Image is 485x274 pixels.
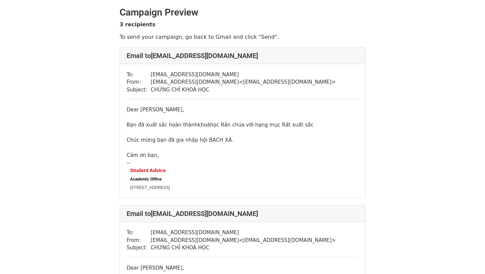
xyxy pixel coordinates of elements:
[151,229,336,237] td: [EMAIL_ADDRESS][DOMAIN_NAME]
[151,71,336,79] td: [EMAIL_ADDRESS][DOMAIN_NAME]
[127,121,358,129] div: Bạn đã xuất sắc hoàn thành học Rắn chúa với hạng mục Rất xuất sắc
[151,78,336,86] td: [EMAIL_ADDRESS][DOMAIN_NAME] < [EMAIL_ADDRESS][DOMAIN_NAME] >
[127,210,358,218] h4: Email to [EMAIL_ADDRESS][DOMAIN_NAME]
[127,136,358,144] div: Chúc mừng bạn đã gia nhập hội BẠCH XÀ.
[127,244,151,252] td: Subject:
[127,52,358,60] h4: Email to [EMAIL_ADDRESS][DOMAIN_NAME]
[127,106,358,114] div: Dear [PERSON_NAME],
[198,122,210,128] span: khoá
[127,71,151,79] td: To:
[151,244,336,252] td: CHỨNG CHỈ KHOÁ HỌC
[127,152,358,159] div: Cảm ơn bạn,
[127,264,358,272] div: Dear [PERSON_NAME],
[127,229,151,237] td: To:
[127,78,151,86] td: From:
[130,168,166,173] b: Student Advice
[151,237,336,244] td: [EMAIL_ADDRESS][DOMAIN_NAME] < [EMAIL_ADDRESS][DOMAIN_NAME] >
[120,33,365,40] p: To send your campaign, go back to Gmail and click "Send".
[120,7,365,18] h2: Campaign Preview
[127,86,151,94] td: Subject:
[130,177,162,182] b: Academic Office
[127,237,151,244] td: From:
[120,21,156,28] strong: 3 recipients
[127,160,130,166] span: --
[151,86,336,94] td: CHỨNG CHỈ KHOÁ HỌC
[130,185,170,190] font: [STREET_ADDRESS]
